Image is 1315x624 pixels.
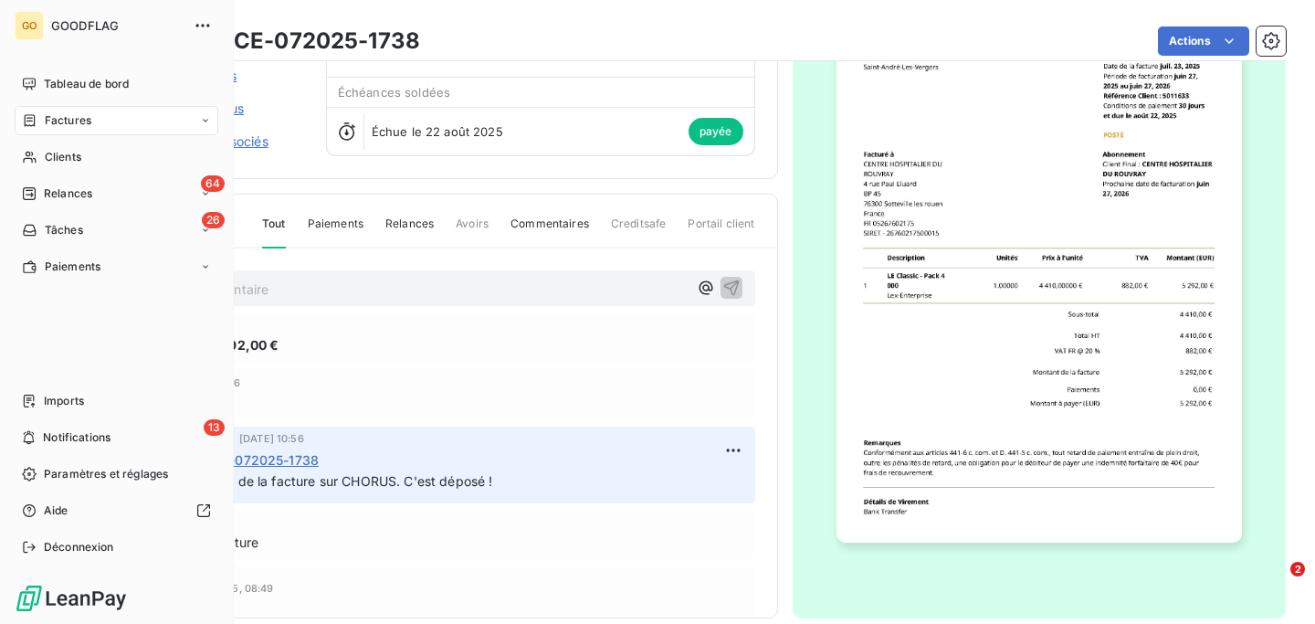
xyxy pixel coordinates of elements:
[44,466,168,482] span: Paramètres et réglages
[43,429,110,446] span: Notifications
[45,222,83,238] span: Tâches
[44,185,92,202] span: Relances
[121,473,493,489] span: Demande le dépôt de la facture sur CHORUS. C'est déposé !
[201,175,225,192] span: 64
[45,112,91,129] span: Factures
[338,85,451,100] span: Échéances soldées
[385,216,434,247] span: Relances
[45,259,100,275] span: Paiements
[44,76,129,92] span: Tableau de bord
[688,216,754,247] span: Portail client
[51,18,183,33] span: GOODFLAG
[1253,562,1297,606] iframe: Intercom live chat
[44,539,114,555] span: Déconnexion
[239,433,304,444] span: [DATE] 10:56
[1290,562,1305,576] span: 2
[204,419,225,436] span: 13
[689,118,743,145] span: payée
[209,335,279,354] span: 5 292,00 €
[44,502,68,519] span: Aide
[15,11,44,40] div: GO
[15,496,218,525] a: Aide
[175,450,319,470] span: INVOICE-072025-1738
[308,216,363,247] span: Paiements
[262,216,286,249] span: Tout
[45,149,81,165] span: Clients
[1158,26,1249,56] button: Actions
[202,212,225,228] span: 26
[15,584,128,613] img: Logo LeanPay
[171,25,420,58] h3: INVOICE-072025-1738
[510,216,589,247] span: Commentaires
[611,216,667,247] span: Creditsafe
[372,124,503,139] span: Échue le 22 août 2025
[44,393,84,409] span: Imports
[456,216,489,247] span: Avoirs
